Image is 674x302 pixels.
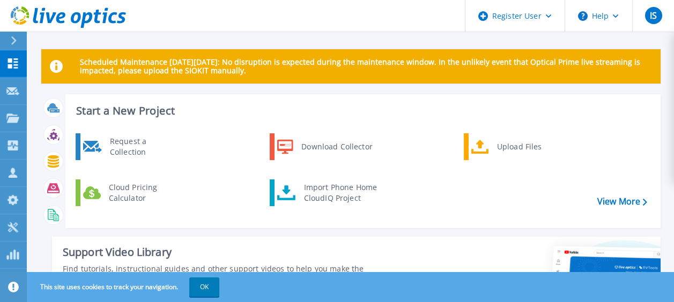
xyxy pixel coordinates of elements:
a: View More [597,197,647,207]
div: Support Video Library [63,245,379,259]
h3: Start a New Project [76,105,647,117]
p: Scheduled Maintenance [DATE][DATE]: No disruption is expected during the maintenance window. In t... [80,58,652,75]
a: Request a Collection [76,133,186,160]
div: Upload Files [492,136,571,157]
a: Download Collector [270,133,380,160]
div: Download Collector [296,136,377,157]
span: IS [650,11,657,20]
div: Request a Collection [105,136,183,157]
button: OK [189,277,219,297]
a: Upload Files [464,133,574,160]
div: Cloud Pricing Calculator [103,182,183,203]
a: Cloud Pricing Calculator [76,179,186,206]
div: Import Phone Home CloudIQ Project [299,182,382,203]
span: This site uses cookies to track your navigation. [29,277,219,297]
div: Find tutorials, instructional guides and other support videos to help you make the most of your L... [63,263,379,285]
